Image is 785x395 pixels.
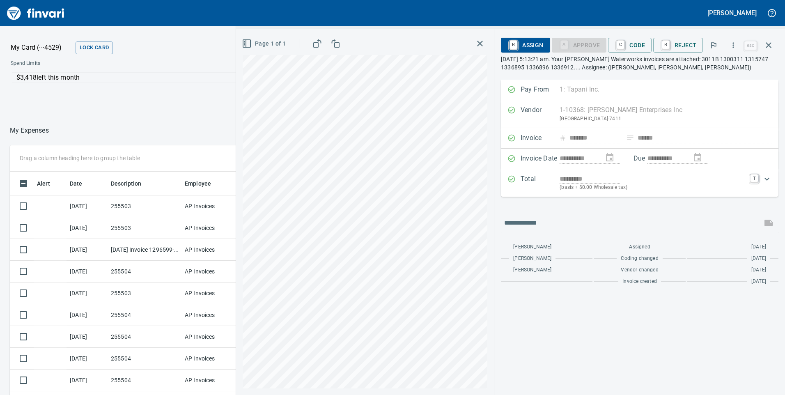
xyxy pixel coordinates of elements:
[185,179,211,188] span: Employee
[501,55,778,71] p: [DATE] 5:13:21 am. Your [PERSON_NAME] Waterworks invoices are attached: 3011B 1300311 1315747 133...
[751,243,766,251] span: [DATE]
[37,179,61,188] span: Alert
[181,195,243,217] td: AP Invoices
[742,35,778,55] span: Close invoice
[621,255,658,263] span: Coding changed
[660,38,696,52] span: Reject
[108,348,181,370] td: 255504
[67,348,108,370] td: [DATE]
[744,41,757,50] a: esc
[724,36,742,54] button: More
[181,326,243,348] td: AP Invoices
[521,174,560,192] p: Total
[67,217,108,239] td: [DATE]
[10,126,49,135] p: My Expenses
[617,40,624,49] a: C
[622,278,657,286] span: Invoice created
[108,370,181,391] td: 255504
[70,179,83,188] span: Date
[513,255,551,263] span: [PERSON_NAME]
[111,179,142,188] span: Description
[80,43,109,53] span: Lock Card
[67,282,108,304] td: [DATE]
[705,36,723,54] button: Flag
[181,370,243,391] td: AP Invoices
[5,3,67,23] img: Finvari
[560,184,745,192] p: (basis + $0.00 Wholesale tax)
[621,266,658,274] span: Vendor changed
[181,348,243,370] td: AP Invoices
[76,41,113,54] button: Lock Card
[67,326,108,348] td: [DATE]
[501,169,778,197] div: Expand
[70,179,93,188] span: Date
[4,83,279,91] p: Online allowed
[67,239,108,261] td: [DATE]
[507,38,543,52] span: Assign
[501,38,550,53] button: RAssign
[513,243,551,251] span: [PERSON_NAME]
[37,179,50,188] span: Alert
[751,266,766,274] span: [DATE]
[513,266,551,274] span: [PERSON_NAME]
[750,174,758,182] a: T
[108,326,181,348] td: 255504
[759,213,778,233] span: This records your message into the invoice and notifies anyone mentioned
[67,304,108,326] td: [DATE]
[608,38,652,53] button: CCode
[751,278,766,286] span: [DATE]
[108,261,181,282] td: 255504
[108,304,181,326] td: 255504
[67,195,108,217] td: [DATE]
[10,126,49,135] nav: breadcrumb
[243,39,286,49] span: Page 1 of 1
[181,261,243,282] td: AP Invoices
[108,239,181,261] td: [DATE] Invoice 1296599-22 from [PERSON_NAME] Enterprises Inc (1-10368)
[181,304,243,326] td: AP Invoices
[20,154,140,162] p: Drag a column heading here to group the table
[67,261,108,282] td: [DATE]
[108,282,181,304] td: 255503
[108,217,181,239] td: 255503
[11,43,72,53] p: My Card (···4529)
[16,73,274,83] p: $3,418 left this month
[653,38,703,53] button: RReject
[629,243,650,251] span: Assigned
[510,40,517,49] a: R
[185,179,222,188] span: Employee
[181,239,243,261] td: AP Invoices
[181,282,243,304] td: AP Invoices
[615,38,645,52] span: Code
[67,370,108,391] td: [DATE]
[11,60,159,68] span: Spend Limits
[552,41,607,48] div: Coding Required
[662,40,670,49] a: R
[111,179,152,188] span: Description
[108,195,181,217] td: 255503
[707,9,757,17] h5: [PERSON_NAME]
[751,255,766,263] span: [DATE]
[705,7,759,19] button: [PERSON_NAME]
[181,217,243,239] td: AP Invoices
[240,36,289,51] button: Page 1 of 1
